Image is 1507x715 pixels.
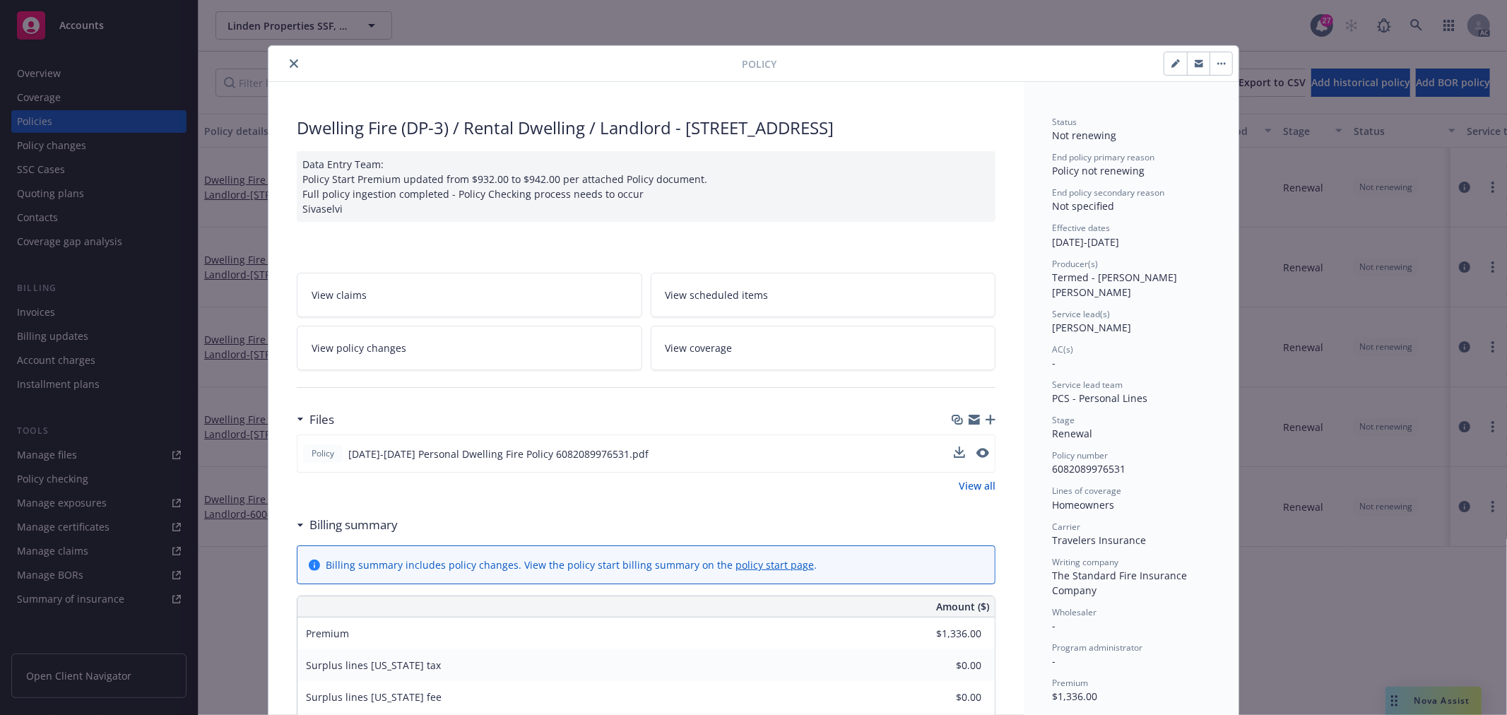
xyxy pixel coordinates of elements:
[285,55,302,72] button: close
[1052,222,1110,234] span: Effective dates
[651,326,996,370] a: View coverage
[309,410,334,429] h3: Files
[312,288,367,302] span: View claims
[1052,556,1118,568] span: Writing company
[1052,129,1116,142] span: Not renewing
[309,516,398,534] h3: Billing summary
[1052,497,1210,512] div: Homeowners
[651,273,996,317] a: View scheduled items
[1052,343,1073,355] span: AC(s)
[297,326,642,370] a: View policy changes
[297,516,398,534] div: Billing summary
[1052,258,1098,270] span: Producer(s)
[1052,391,1147,405] span: PCS - Personal Lines
[1052,151,1154,163] span: End policy primary reason
[348,447,649,461] span: [DATE]-[DATE] Personal Dwelling Fire Policy 6082089976531.pdf
[1052,164,1145,177] span: Policy not renewing
[1052,187,1164,199] span: End policy secondary reason
[898,623,990,644] input: 0.00
[297,116,995,140] div: Dwelling Fire (DP-3) / Rental Dwelling / Landlord - [STREET_ADDRESS]
[954,447,965,461] button: download file
[1052,449,1108,461] span: Policy number
[959,478,995,493] a: View all
[976,448,989,458] button: preview file
[297,273,642,317] a: View claims
[1052,116,1077,128] span: Status
[1052,356,1056,370] span: -
[1052,569,1190,597] span: The Standard Fire Insurance Company
[312,341,406,355] span: View policy changes
[1052,485,1121,497] span: Lines of coverage
[1052,321,1131,334] span: [PERSON_NAME]
[1052,642,1142,654] span: Program administrator
[1052,199,1114,213] span: Not specified
[1052,677,1088,689] span: Premium
[742,57,776,71] span: Policy
[306,690,442,704] span: Surplus lines [US_STATE] fee
[735,558,814,572] a: policy start page
[297,151,995,222] div: Data Entry Team: Policy Start Premium updated from $932.00 to $942.00 per attached Policy documen...
[1052,690,1097,703] span: $1,336.00
[306,627,349,640] span: Premium
[954,447,965,458] button: download file
[898,687,990,708] input: 0.00
[1052,619,1056,632] span: -
[306,658,441,672] span: Surplus lines [US_STATE] tax
[1052,654,1056,668] span: -
[326,557,817,572] div: Billing summary includes policy changes. View the policy start billing summary on the .
[1052,308,1110,320] span: Service lead(s)
[1052,521,1080,533] span: Carrier
[976,447,989,461] button: preview file
[1052,379,1123,391] span: Service lead team
[1052,414,1075,426] span: Stage
[1052,533,1146,547] span: Travelers Insurance
[898,655,990,676] input: 0.00
[666,288,769,302] span: View scheduled items
[1052,427,1092,440] span: Renewal
[666,341,733,355] span: View coverage
[1052,462,1125,475] span: 6082089976531
[309,447,337,460] span: Policy
[1052,271,1180,299] span: Termed - [PERSON_NAME] [PERSON_NAME]
[297,410,334,429] div: Files
[1052,222,1210,249] div: [DATE] - [DATE]
[1052,606,1097,618] span: Wholesaler
[936,599,989,614] span: Amount ($)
